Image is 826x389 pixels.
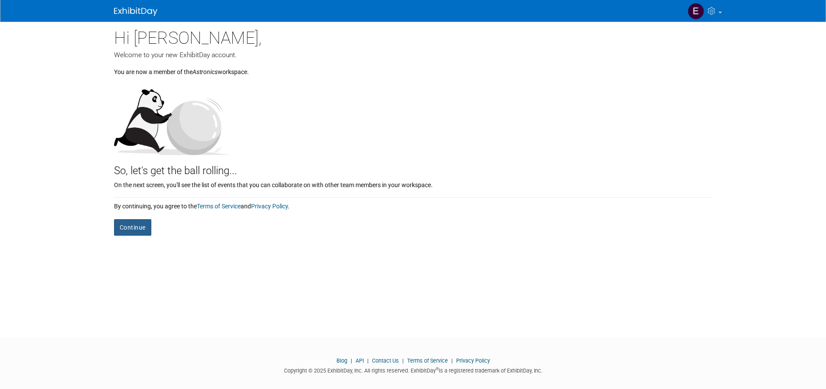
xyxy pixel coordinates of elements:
[193,68,218,75] i: Astronics
[349,357,354,364] span: |
[197,203,241,210] a: Terms of Service
[356,357,364,364] a: API
[114,178,712,189] div: On the next screen, you'll see the list of events that you can collaborate on with other team mem...
[114,60,712,76] div: You are now a member of the workspace.
[114,22,712,50] div: Hi [PERSON_NAME],
[114,50,712,60] div: Welcome to your new ExhibitDay account.
[114,155,712,178] div: So, let's get the ball rolling...
[114,81,231,155] img: Let's get the ball rolling
[449,357,455,364] span: |
[114,219,151,236] button: Continue
[688,3,704,19] img: Elizabeth Cortes
[436,366,439,371] sup: ®
[114,198,712,211] div: By continuing, you agree to the and .
[336,357,347,364] a: Blog
[114,7,157,16] img: ExhibitDay
[400,357,406,364] span: |
[251,203,288,210] a: Privacy Policy
[372,357,399,364] a: Contact Us
[456,357,490,364] a: Privacy Policy
[407,357,448,364] a: Terms of Service
[365,357,371,364] span: |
